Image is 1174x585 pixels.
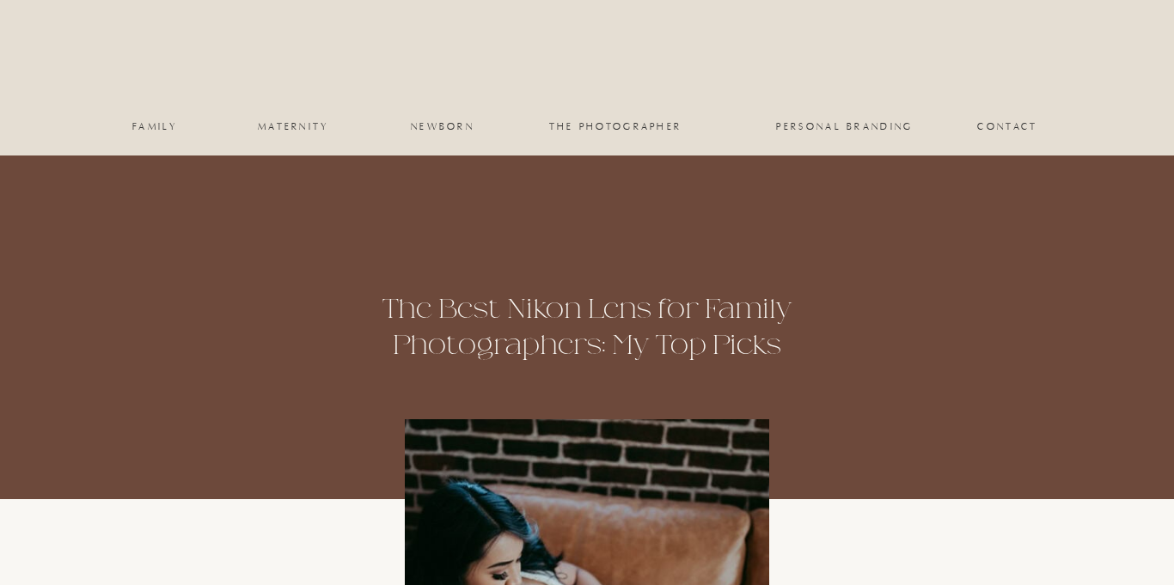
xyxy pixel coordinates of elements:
[977,121,1038,131] a: Contact
[120,121,190,131] a: family
[330,291,844,363] h1: The Best Nikon Lens for Family Photographers: My Top Picks
[258,121,328,131] a: maternity
[407,121,478,131] a: newborn
[529,121,701,131] a: the photographer
[774,121,915,131] a: personal branding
